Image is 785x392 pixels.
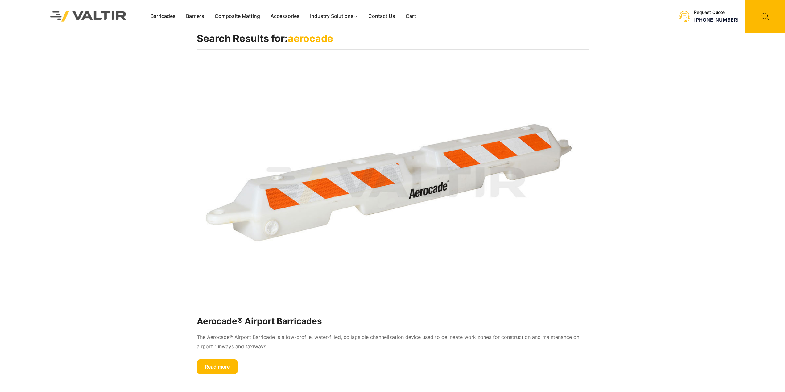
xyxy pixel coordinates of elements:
a: Read more [197,359,238,374]
div: Request Quote [694,10,739,15]
a: Barriers [181,12,209,21]
p: The Aerocade® Airport Barricade is a low-profile, water-filled, collapsible channelization device... [197,333,589,351]
a: Industry Solutions [305,12,363,21]
span: aerocade [288,32,333,44]
a: Aerocade® Airport Barricades [197,316,589,327]
a: [PHONE_NUMBER] [694,17,739,23]
h1: Search Results for: [197,33,589,50]
a: Contact Us [363,12,400,21]
a: Accessories [265,12,305,21]
a: Barricades [145,12,181,21]
a: Cart [400,12,421,21]
img: Valtir Rentals [42,3,134,29]
a: Composite Matting [209,12,265,21]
